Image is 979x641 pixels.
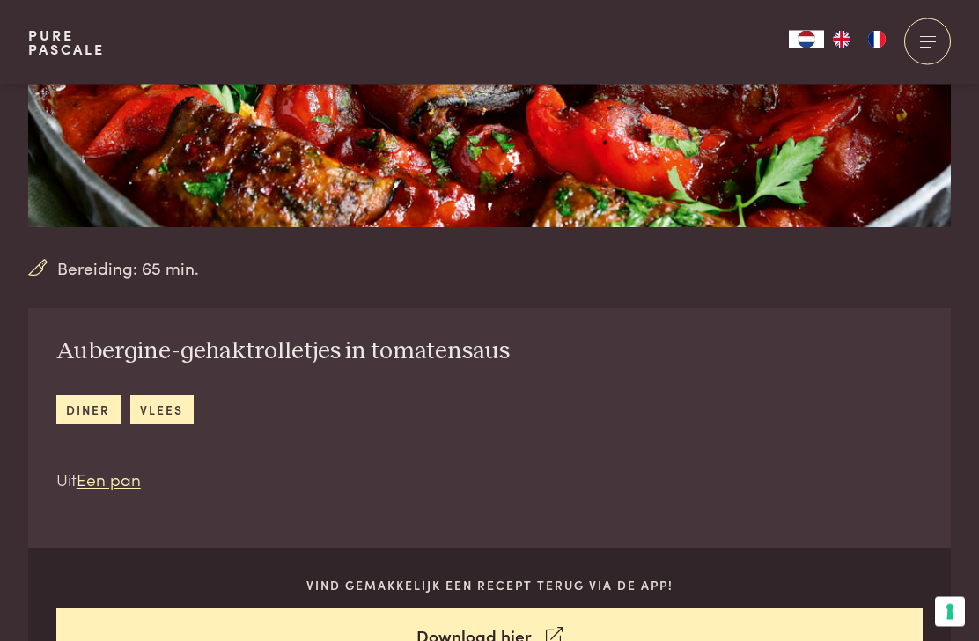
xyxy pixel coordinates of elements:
[56,337,510,368] h2: Aubergine-gehaktrolletjes in tomatensaus
[28,28,105,56] a: PurePascale
[56,396,121,425] a: diner
[824,31,859,48] a: EN
[789,31,824,48] a: NL
[130,396,194,425] a: vlees
[859,31,894,48] a: FR
[789,31,824,48] div: Language
[824,31,894,48] ul: Language list
[57,256,199,282] span: Bereiding: 65 min.
[789,31,894,48] aside: Language selected: Nederlands
[77,468,141,491] a: Een pan
[56,468,510,493] p: Uit
[935,597,965,627] button: Uw voorkeuren voor toestemming voor trackingtechnologieën
[56,577,924,595] p: Vind gemakkelijk een recept terug via de app!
